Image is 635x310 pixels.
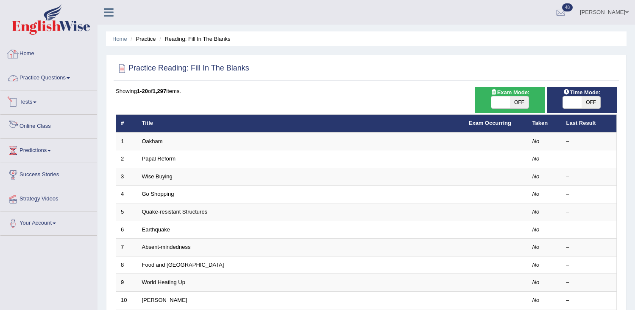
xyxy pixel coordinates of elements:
span: OFF [582,96,600,108]
td: 2 [116,150,137,168]
div: – [566,173,612,181]
a: Strategy Videos [0,187,97,209]
th: Taken [528,115,562,132]
a: Wise Buying [142,173,173,180]
td: 7 [116,239,137,256]
div: – [566,279,612,287]
div: – [566,155,612,163]
td: 10 [116,291,137,309]
span: Exam Mode: [487,88,533,97]
a: Home [0,42,97,63]
a: Your Account [0,211,97,233]
li: Practice [128,35,156,43]
a: Online Class [0,115,97,136]
a: Go Shopping [142,191,174,197]
a: Practice Questions [0,66,97,87]
div: – [566,261,612,269]
em: No [532,191,540,197]
em: No [532,138,540,144]
th: Title [137,115,464,132]
a: Home [112,36,127,42]
em: No [532,155,540,162]
a: Food and [GEOGRAPHIC_DATA] [142,262,224,268]
td: 4 [116,186,137,203]
div: – [566,138,612,146]
td: 8 [116,256,137,274]
li: Reading: Fill In The Blanks [157,35,230,43]
h2: Practice Reading: Fill In The Blanks [116,62,249,75]
div: Show exams occurring in exams [475,87,545,113]
span: 48 [562,3,573,11]
a: [PERSON_NAME] [142,297,187,303]
em: No [532,226,540,233]
td: 9 [116,274,137,292]
a: Quake-resistant Structures [142,209,208,215]
a: Exam Occurring [469,120,511,126]
a: Papal Reform [142,155,175,162]
em: No [532,244,540,250]
a: Predictions [0,139,97,160]
span: Time Mode: [560,88,604,97]
th: Last Result [562,115,617,132]
a: Success Stories [0,163,97,184]
b: 1-20 [137,88,148,94]
em: No [532,279,540,285]
a: Oakham [142,138,163,144]
em: No [532,297,540,303]
div: – [566,190,612,198]
div: – [566,296,612,304]
em: No [532,209,540,215]
td: 6 [116,221,137,239]
span: OFF [510,96,529,108]
em: No [532,173,540,180]
div: – [566,243,612,251]
b: 1,297 [153,88,167,94]
em: No [532,262,540,268]
a: World Heating Up [142,279,185,285]
th: # [116,115,137,132]
div: Showing of items. [116,87,617,95]
a: Earthquake [142,226,170,233]
a: Absent-mindedness [142,244,191,250]
td: 3 [116,168,137,186]
div: – [566,226,612,234]
a: Tests [0,90,97,112]
td: 1 [116,132,137,150]
div: – [566,208,612,216]
td: 5 [116,203,137,221]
